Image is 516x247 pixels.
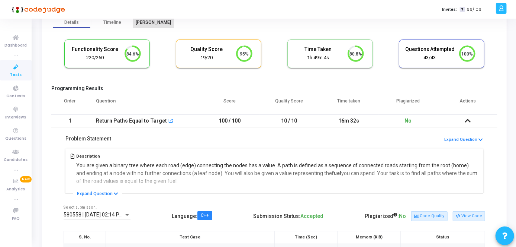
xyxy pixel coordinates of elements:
span: 580558 | [DATE] 02:14 PM IST (Best) P [64,212,153,218]
p: You are given a binary tree where each road (edge) connecting the nodes has a value. A path is de... [76,162,478,185]
button: Expand Question [73,190,122,197]
span: FAQ [12,216,20,222]
span: Analytics [7,186,25,193]
h5: Problem Statement [65,136,111,142]
div: Submission Status: [253,210,323,222]
span: Tests [10,72,22,78]
th: Time (Sec) [274,231,338,244]
span: Questions [5,136,26,142]
label: Invites: [442,6,457,13]
th: Quality Score [259,94,319,114]
h5: Time Taken [293,46,343,53]
th: Time taken [319,94,378,114]
button: View Code [453,211,485,221]
h5: Functionality Score [70,46,120,53]
div: Plagiarized : [365,210,406,222]
span: Accepted [300,213,323,219]
span: 66/106 [467,6,481,13]
div: C++ [201,213,209,218]
span: No [405,118,412,124]
div: Timeline [104,20,122,25]
div: 43/43 [405,54,455,61]
h5: Quality Score [182,46,232,53]
td: 1 [51,114,88,127]
th: Actions [438,94,497,114]
button: Expand Question [444,136,483,143]
span: Contests [6,93,25,99]
th: Score [200,94,259,114]
td: 16m 32s [319,114,378,127]
div: Language : [172,210,212,222]
th: S. No. [64,231,106,244]
h5: Questions Attempted [405,46,455,53]
th: Question [88,94,200,114]
td: 100 / 100 [200,114,259,127]
td: 10 / 10 [259,114,319,127]
th: Plagiarized [378,94,438,114]
th: Test Case [106,231,274,244]
div: 1h 49m 4s [293,54,343,61]
h5: Programming Results [51,85,497,92]
th: Order [51,94,88,114]
div: [PERSON_NAME] [133,20,174,25]
button: Code Quality [411,211,447,221]
div: 220/260 [70,54,120,61]
h5: Description [76,154,478,159]
div: Details [64,20,79,25]
span: No [399,213,406,219]
th: Status [401,231,485,244]
div: Return Paths Equal to Target [96,115,167,127]
th: Memory (KiB) [338,231,401,244]
span: Dashboard [5,42,27,49]
span: Interviews [6,114,26,121]
img: logo [9,2,65,17]
div: 19/20 [182,54,232,61]
span: New [20,176,32,183]
span: Candidates [4,157,28,163]
mat-icon: open_in_new [168,119,173,124]
span: T [460,7,465,12]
